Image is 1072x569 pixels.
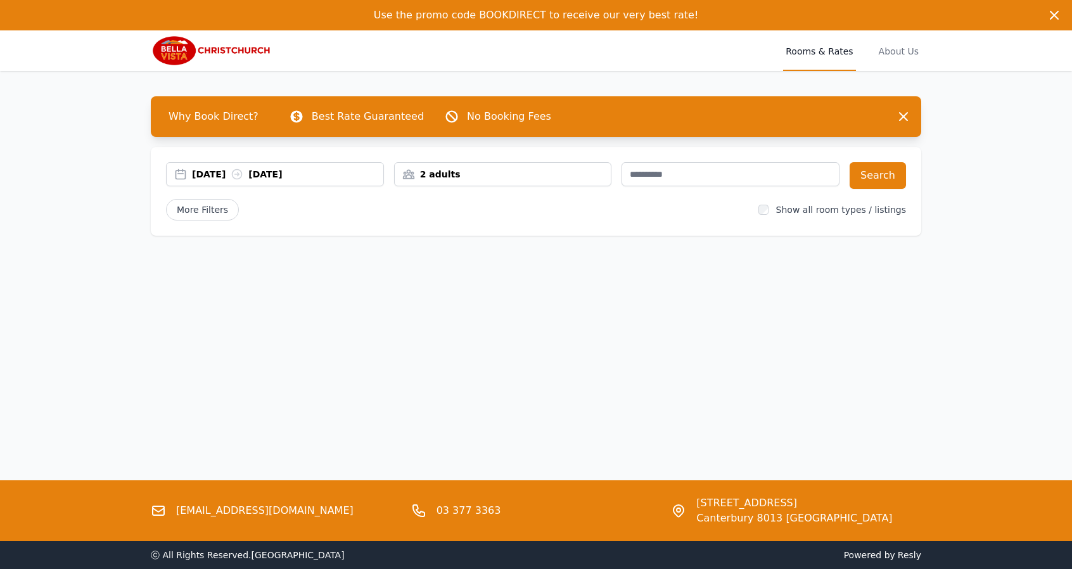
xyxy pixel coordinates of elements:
[541,549,921,561] span: Powered by
[467,109,551,124] p: No Booking Fees
[374,9,699,21] span: Use the promo code BOOKDIRECT to receive our very best rate!
[783,30,855,71] a: Rooms & Rates
[395,168,611,181] div: 2 adults
[776,205,906,215] label: Show all room types / listings
[151,550,345,560] span: ⓒ All Rights Reserved. [GEOGRAPHIC_DATA]
[437,503,501,518] a: 03 377 3363
[158,104,269,129] span: Why Book Direct?
[192,168,383,181] div: [DATE] [DATE]
[850,162,906,189] button: Search
[166,199,239,221] span: More Filters
[696,511,892,526] span: Canterbury 8013 [GEOGRAPHIC_DATA]
[898,550,921,560] a: Resly
[876,30,921,71] a: About Us
[312,109,424,124] p: Best Rate Guaranteed
[151,35,273,66] img: Bella Vista Christchurch
[696,495,892,511] span: [STREET_ADDRESS]
[176,503,354,518] a: [EMAIL_ADDRESS][DOMAIN_NAME]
